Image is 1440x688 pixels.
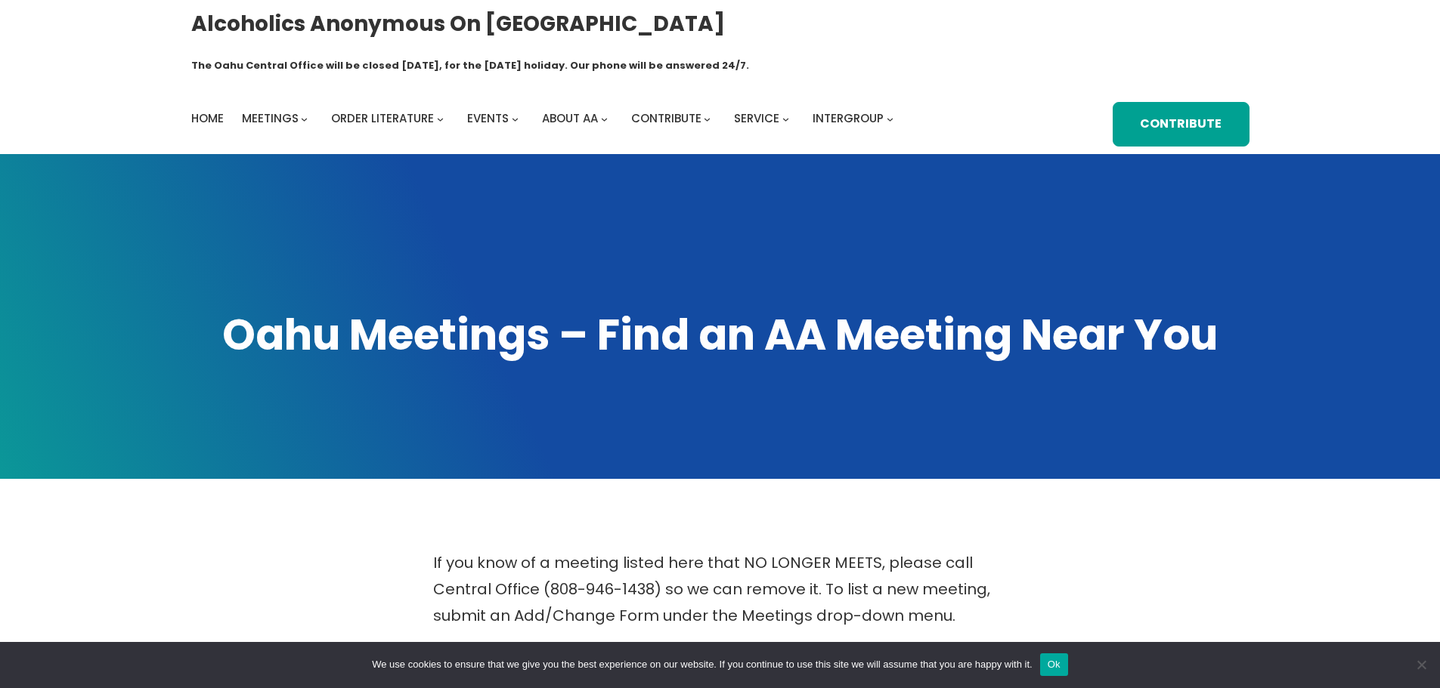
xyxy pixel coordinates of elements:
span: About AA [542,110,598,126]
button: Order Literature submenu [437,116,444,122]
span: Home [191,110,224,126]
button: Intergroup submenu [887,116,893,122]
button: Service submenu [782,116,789,122]
a: Home [191,108,224,129]
button: About AA submenu [601,116,608,122]
span: Order Literature [331,110,434,126]
a: Meetings [242,108,299,129]
span: Intergroup [813,110,884,126]
a: Service [734,108,779,129]
button: Events submenu [512,116,519,122]
h1: Oahu Meetings – Find an AA Meeting Near You [191,307,1250,364]
span: Service [734,110,779,126]
p: If you know of a meeting listed here that NO LONGER MEETS, please call Central Office (808-946-14... [433,550,1008,629]
a: Contribute [1113,102,1249,147]
a: Intergroup [813,108,884,129]
a: Alcoholics Anonymous on [GEOGRAPHIC_DATA] [191,5,725,42]
h1: The Oahu Central Office will be closed [DATE], for the [DATE] holiday. Our phone will be answered... [191,58,749,73]
span: No [1414,657,1429,672]
span: Meetings [242,110,299,126]
nav: Intergroup [191,108,899,129]
button: Contribute submenu [704,116,711,122]
a: About AA [542,108,598,129]
a: Contribute [631,108,701,129]
a: Events [467,108,509,129]
button: Meetings submenu [301,116,308,122]
span: Events [467,110,509,126]
span: We use cookies to ensure that we give you the best experience on our website. If you continue to ... [372,657,1032,672]
span: Contribute [631,110,701,126]
button: Ok [1040,653,1068,676]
